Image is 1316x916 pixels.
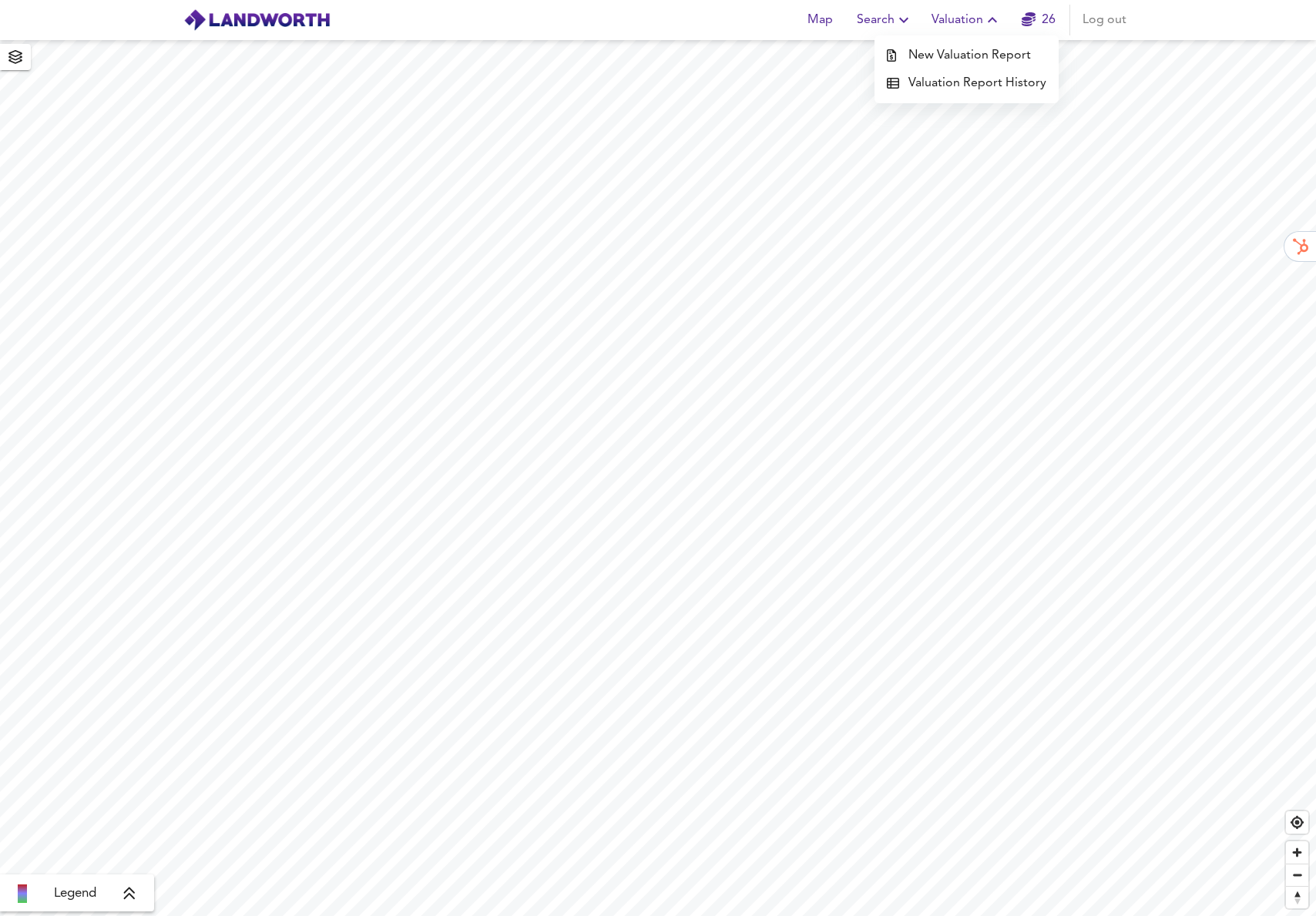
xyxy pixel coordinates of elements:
[1014,5,1063,35] button: 26
[1286,886,1308,908] button: Reset bearing to north
[875,42,1059,69] a: New Valuation Report
[925,5,1008,35] button: Valuation
[1286,887,1308,908] span: Reset bearing to north
[1286,864,1308,886] span: Zoom out
[857,9,913,31] span: Search
[1022,9,1056,31] a: 26
[1286,811,1308,834] button: Find my location
[1286,841,1308,864] button: Zoom in
[1286,864,1308,886] button: Zoom out
[54,884,96,903] span: Legend
[875,69,1059,97] a: Valuation Report History
[801,9,838,31] span: Map
[851,5,919,35] button: Search
[1083,9,1126,31] span: Log out
[932,9,1002,31] span: Valuation
[183,8,331,32] img: logo
[1076,5,1133,35] button: Log out
[795,5,844,35] button: Map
